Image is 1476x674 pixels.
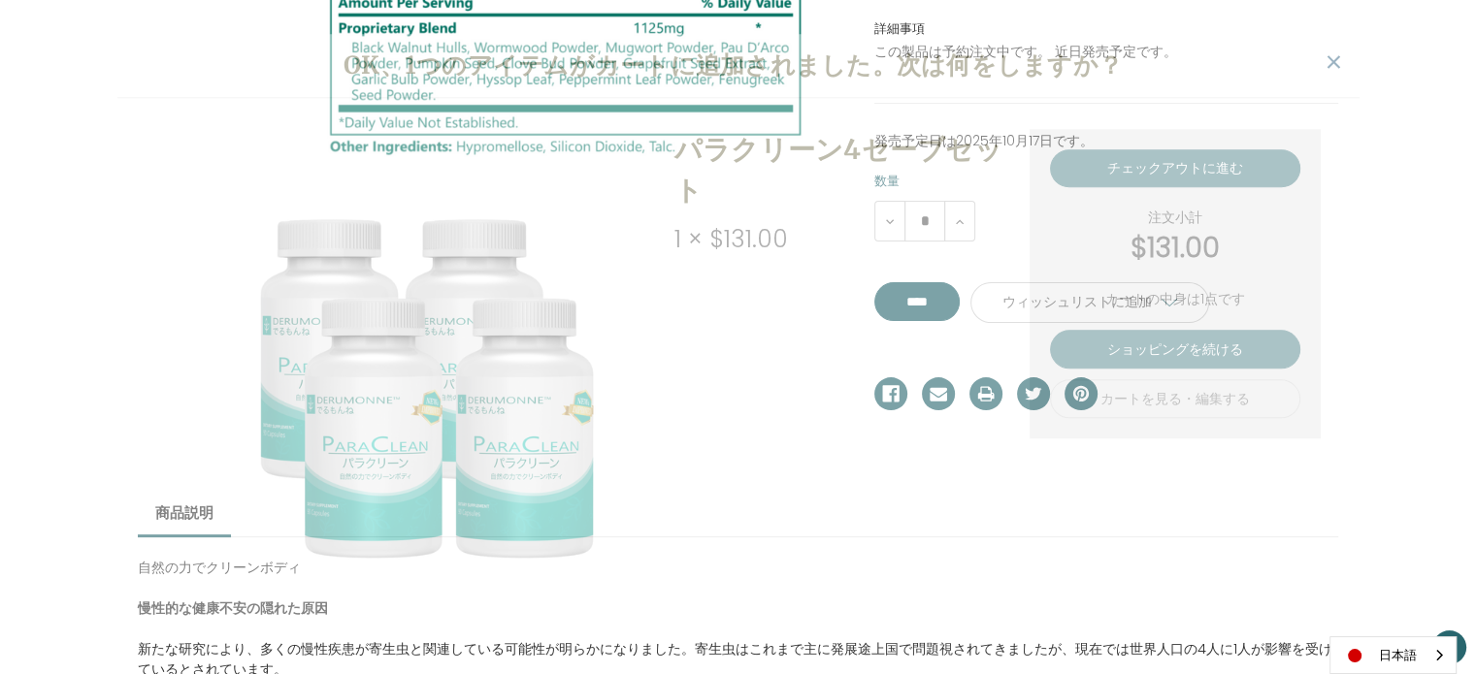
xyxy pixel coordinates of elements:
[1329,636,1457,674] aside: Language selected: 日本語
[1050,380,1300,419] a: カートを見る・編集する
[1050,149,1300,188] a: チェックアウトに進む
[1050,290,1300,310] p: カートの中身は1点です
[1329,636,1457,674] div: Language
[1050,209,1300,270] div: 注文小計
[148,48,1318,84] h1: OK、1つのアイテムがカートに追加されました。次は何をしますか？
[1050,331,1300,369] a: ショッピングを続ける
[1330,637,1456,673] a: 日本語
[177,129,654,606] img: パラクリーン4セーブセット
[1325,41,1343,84] span: ×
[673,129,1008,210] h2: パラクリーン4セーブセット
[1050,229,1300,270] strong: $131.00
[673,221,1008,258] div: 1 × $131.00
[874,19,1333,39] dt: 詳細事項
